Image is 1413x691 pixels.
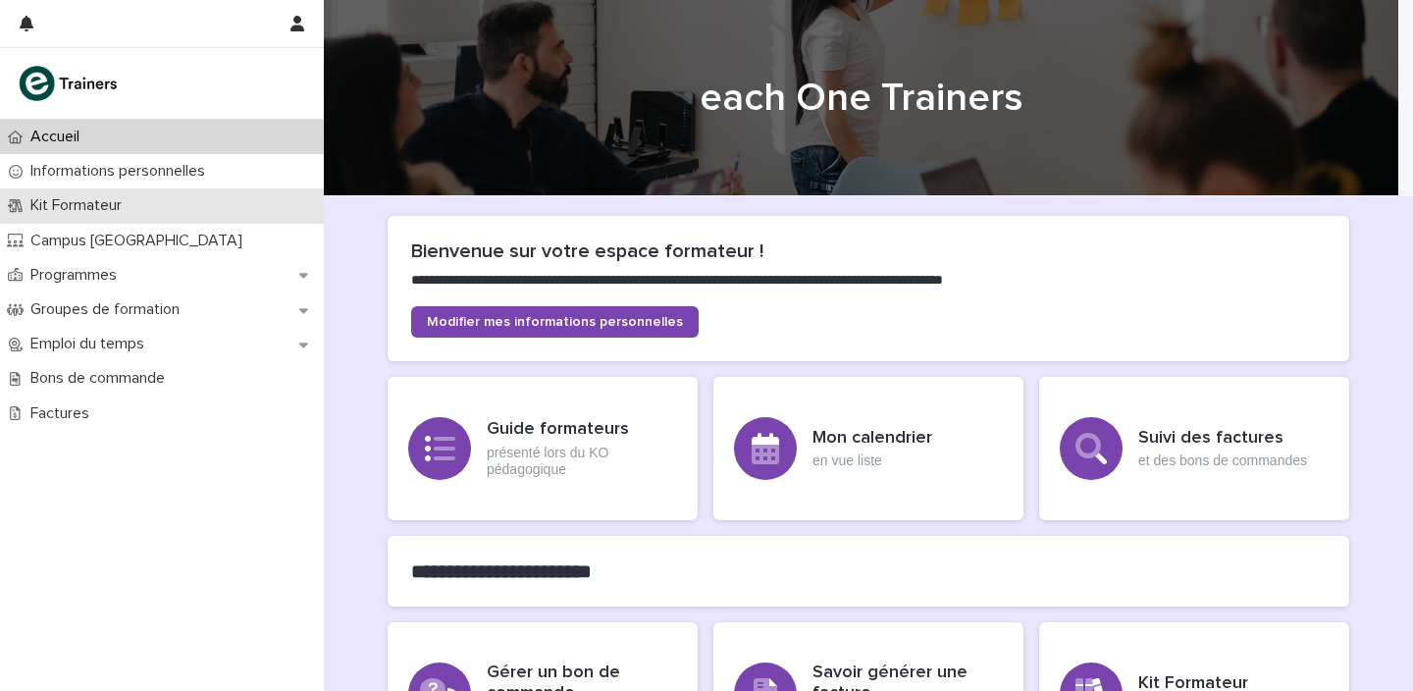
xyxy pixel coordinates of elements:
[1138,428,1307,450] h3: Suivi des factures
[388,377,698,520] a: Guide formateursprésenté lors du KO pédagogique
[411,239,1326,263] h2: Bienvenue sur votre espace formateur !
[23,196,137,215] p: Kit Formateur
[812,428,932,450] h3: Mon calendrier
[812,452,932,469] p: en vue liste
[713,377,1023,520] a: Mon calendrieren vue liste
[23,404,105,423] p: Factures
[487,419,677,441] h3: Guide formateurs
[23,162,221,181] p: Informations personnelles
[16,64,124,103] img: K0CqGN7SDeD6s4JG8KQk
[23,266,132,285] p: Programmes
[427,315,683,329] span: Modifier mes informations personnelles
[487,445,677,478] p: présenté lors du KO pédagogique
[1039,377,1349,520] a: Suivi des factureset des bons de commandes
[23,335,160,353] p: Emploi du temps
[23,232,258,250] p: Campus [GEOGRAPHIC_DATA]
[23,128,95,146] p: Accueil
[23,300,195,319] p: Groupes de formation
[1138,452,1307,469] p: et des bons de commandes
[381,75,1342,122] h1: each One Trainers
[411,306,699,338] a: Modifier mes informations personnelles
[23,369,181,388] p: Bons de commande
